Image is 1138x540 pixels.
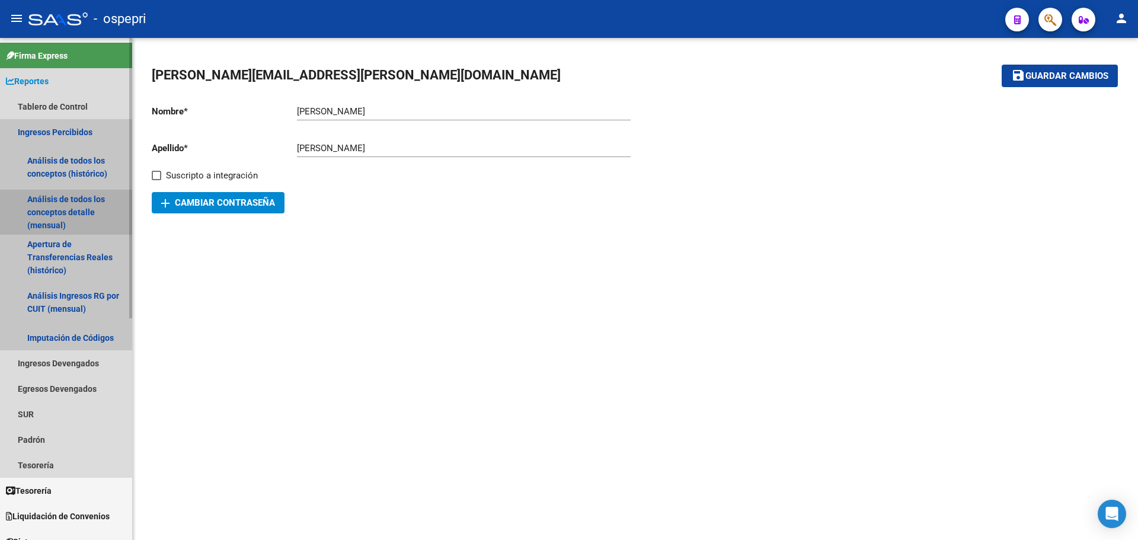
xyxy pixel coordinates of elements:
button: Guardar cambios [1002,65,1118,87]
mat-icon: menu [9,11,24,25]
p: Nombre [152,105,297,118]
span: Reportes [6,75,49,88]
span: Guardar cambios [1025,71,1108,82]
span: Liquidación de Convenios [6,510,110,523]
mat-icon: person [1114,11,1129,25]
button: Cambiar Contraseña [152,192,284,213]
mat-icon: save [1011,68,1025,82]
span: [PERSON_NAME][EMAIL_ADDRESS][PERSON_NAME][DOMAIN_NAME] [152,68,561,82]
span: - ospepri [94,6,146,32]
p: Apellido [152,142,297,155]
span: Tesorería [6,484,52,497]
span: Suscripto a integración [166,168,258,183]
span: Firma Express [6,49,68,62]
div: Open Intercom Messenger [1098,500,1126,528]
span: Cambiar Contraseña [161,197,275,208]
mat-icon: add [158,196,172,210]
